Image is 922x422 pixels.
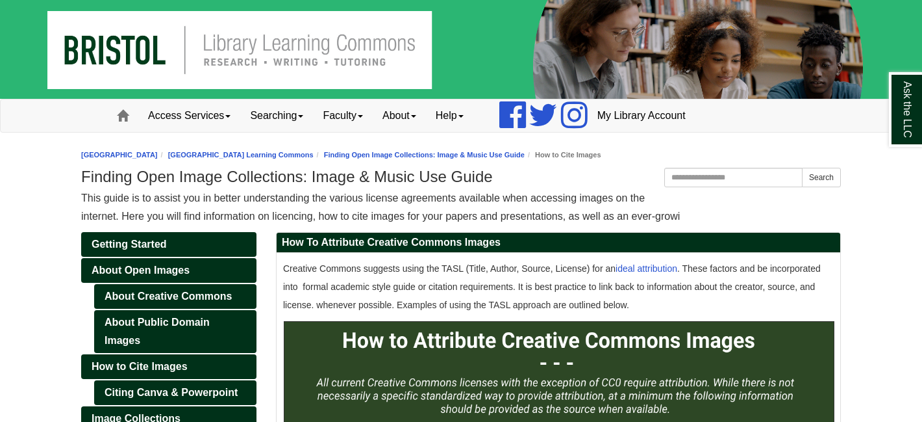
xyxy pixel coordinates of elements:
a: Access Services [138,99,240,132]
a: Citing Canva & Powerpoint [94,380,256,405]
a: About Public Domain Images [94,310,256,353]
span: Getting Started [92,239,167,250]
a: About Creative Commons [94,284,256,309]
a: Searching [240,99,313,132]
h1: Finding Open Image Collections: Image & Music Use Guide [81,168,841,186]
button: Search [802,168,841,187]
a: Getting Started [81,232,256,257]
a: How to Cite Images [81,354,256,379]
a: [GEOGRAPHIC_DATA] Learning Commons [168,151,314,159]
h2: How To Attribute Creative Commons Images [277,233,840,253]
a: About [373,99,426,132]
span: About Open Images [92,265,190,276]
a: Help [426,99,473,132]
a: About Open Images [81,258,256,283]
span: How to Cite Images [92,361,188,372]
li: How to Cite Images [525,149,601,161]
span: This guide is to assist you in better understanding the various license agreements available when... [81,192,680,222]
a: Faculty [313,99,373,132]
nav: breadcrumb [81,149,841,161]
a: My Library Account [588,99,695,132]
a: ideal attribution [616,263,677,274]
a: Finding Open Image Collections: Image & Music Use Guide [324,151,525,159]
span: Creative Commons suggests using the TASL (Title, Author, Source, License) for an . These factors ... [283,263,823,310]
a: [GEOGRAPHIC_DATA] [81,151,158,159]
